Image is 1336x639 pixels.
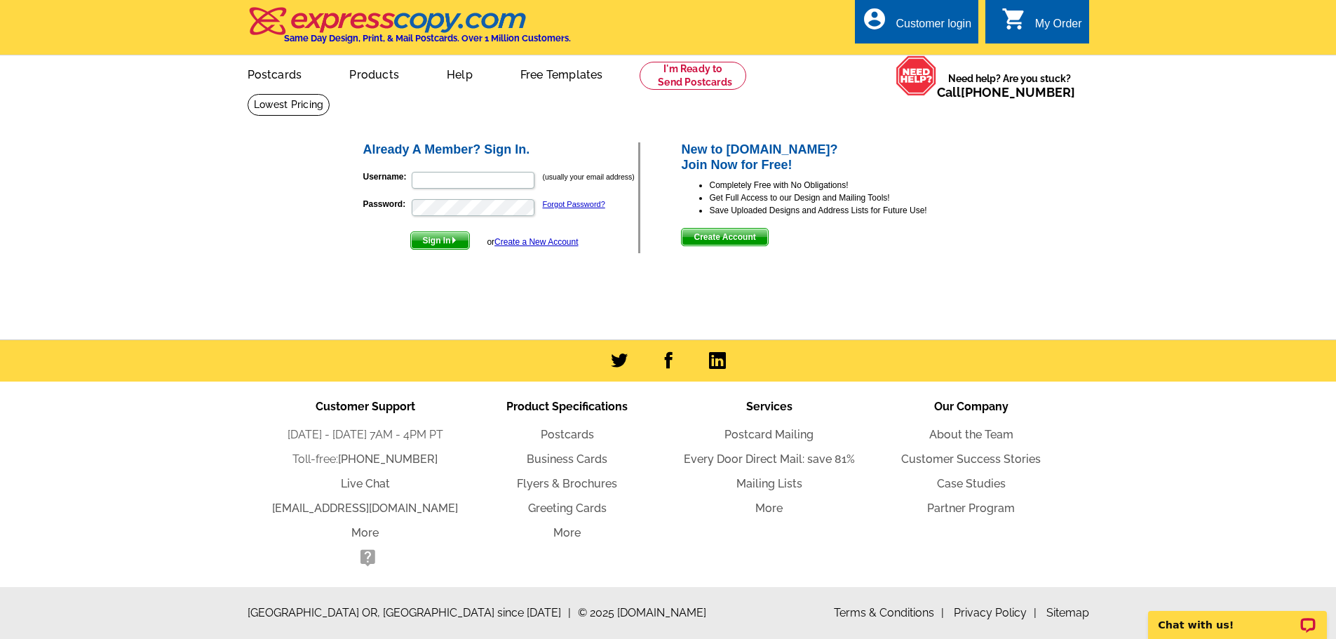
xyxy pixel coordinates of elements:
[937,72,1082,100] span: Need help? Are you stuck?
[937,85,1075,100] span: Call
[411,232,469,249] span: Sign In
[517,477,617,490] a: Flyers & Brochures
[862,6,887,32] i: account_circle
[1001,15,1082,33] a: shopping_cart My Order
[363,170,410,183] label: Username:
[543,200,605,208] a: Forgot Password?
[494,237,578,247] a: Create a New Account
[961,85,1075,100] a: [PHONE_NUMBER]
[862,15,971,33] a: account_circle Customer login
[1139,595,1336,639] iframe: LiveChat chat widget
[682,229,767,245] span: Create Account
[746,400,792,413] span: Services
[684,452,855,466] a: Every Door Direct Mail: save 81%
[363,142,639,158] h2: Already A Member? Sign In.
[709,191,975,204] li: Get Full Access to our Design and Mailing Tools!
[338,452,438,466] a: [PHONE_NUMBER]
[543,173,635,181] small: (usually your email address)
[954,606,1037,619] a: Privacy Policy
[578,605,706,621] span: © 2025 [DOMAIN_NAME]
[363,198,410,210] label: Password:
[934,400,1008,413] span: Our Company
[248,605,571,621] span: [GEOGRAPHIC_DATA] OR, [GEOGRAPHIC_DATA] since [DATE]
[527,452,607,466] a: Business Cards
[225,57,325,90] a: Postcards
[316,400,415,413] span: Customer Support
[341,477,390,490] a: Live Chat
[1001,6,1027,32] i: shopping_cart
[736,477,802,490] a: Mailing Lists
[927,502,1015,515] a: Partner Program
[506,400,628,413] span: Product Specifications
[929,428,1013,441] a: About the Team
[681,142,975,173] h2: New to [DOMAIN_NAME]? Join Now for Free!
[1035,18,1082,37] div: My Order
[896,18,971,37] div: Customer login
[248,17,571,43] a: Same Day Design, Print, & Mail Postcards. Over 1 Million Customers.
[528,502,607,515] a: Greeting Cards
[264,426,466,443] li: [DATE] - [DATE] 7AM - 4PM PT
[937,477,1006,490] a: Case Studies
[487,236,578,248] div: or
[834,606,944,619] a: Terms & Conditions
[1046,606,1089,619] a: Sitemap
[272,502,458,515] a: [EMAIL_ADDRESS][DOMAIN_NAME]
[755,502,783,515] a: More
[327,57,421,90] a: Products
[351,526,379,539] a: More
[498,57,626,90] a: Free Templates
[284,33,571,43] h4: Same Day Design, Print, & Mail Postcards. Over 1 Million Customers.
[681,228,768,246] button: Create Account
[264,451,466,468] li: Toll-free:
[451,237,457,243] img: button-next-arrow-white.png
[424,57,495,90] a: Help
[553,526,581,539] a: More
[724,428,814,441] a: Postcard Mailing
[709,179,975,191] li: Completely Free with No Obligations!
[541,428,594,441] a: Postcards
[896,55,937,96] img: help
[709,204,975,217] li: Save Uploaded Designs and Address Lists for Future Use!
[410,231,470,250] button: Sign In
[901,452,1041,466] a: Customer Success Stories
